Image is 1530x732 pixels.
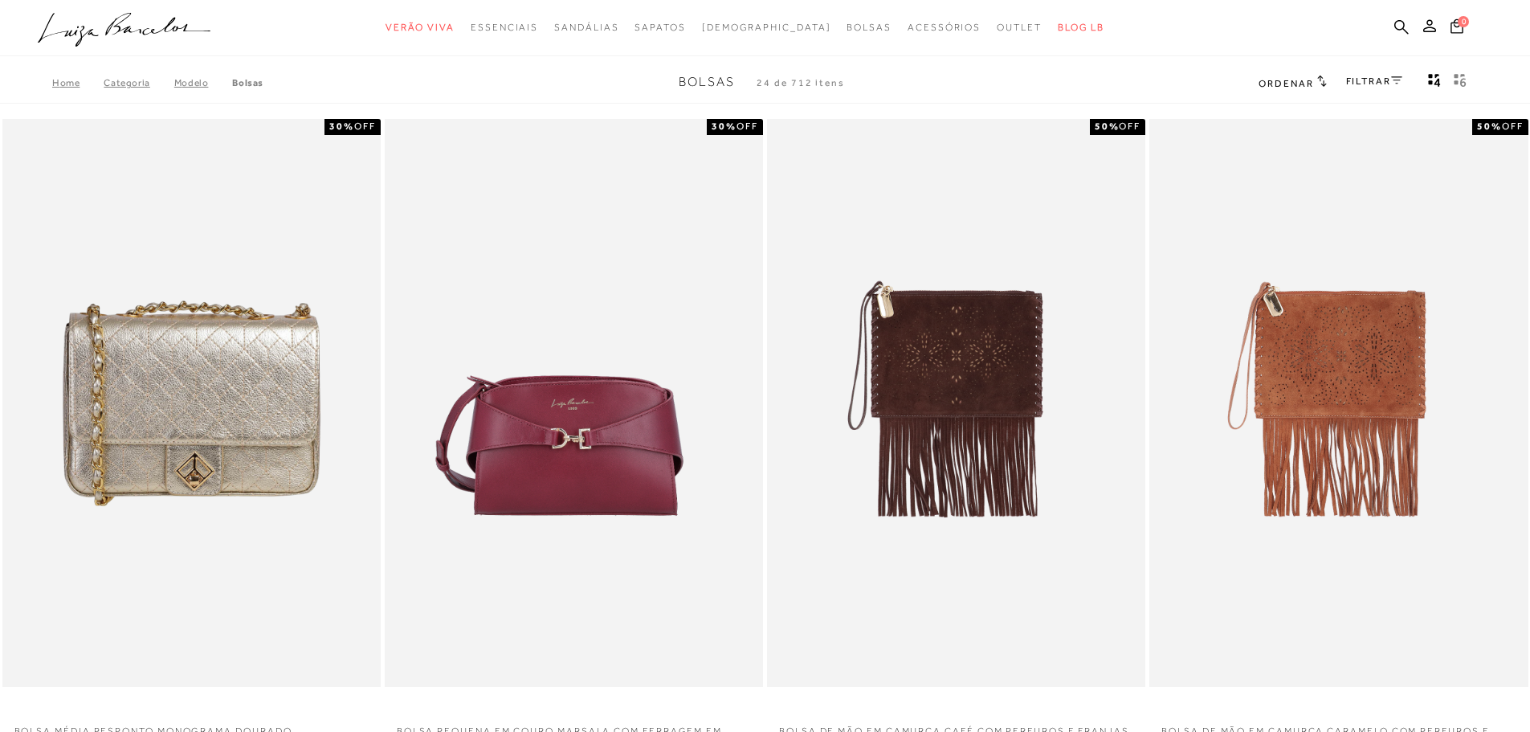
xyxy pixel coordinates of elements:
a: Bolsas [232,77,263,88]
span: 24 de 712 itens [757,77,845,88]
span: Sandálias [554,22,618,33]
a: categoryNavScreenReaderText [847,13,891,43]
button: gridText6Desc [1449,72,1471,93]
a: BOLSA DE MÃO EM CAMURÇA CARAMELO COM PERFUROS E FRANJAS BOLSA DE MÃO EM CAMURÇA CARAMELO COM PERF... [1151,121,1526,685]
strong: 50% [1477,121,1502,132]
span: Outlet [997,22,1042,33]
span: OFF [1119,121,1140,132]
span: Acessórios [908,22,981,33]
span: Essenciais [471,22,538,33]
a: categoryNavScreenReaderText [386,13,455,43]
span: BLOG LB [1058,22,1104,33]
a: BOLSA DE MÃO EM CAMURÇA CAFÉ COM PERFUROS E FRANJAS BOLSA DE MÃO EM CAMURÇA CAFÉ COM PERFUROS E F... [769,121,1144,685]
img: BOLSA DE MÃO EM CAMURÇA CAFÉ COM PERFUROS E FRANJAS [769,121,1144,685]
strong: 30% [329,121,354,132]
span: [DEMOGRAPHIC_DATA] [702,22,831,33]
a: Modelo [174,77,233,88]
a: noSubCategoriesText [702,13,831,43]
a: FILTRAR [1346,76,1402,87]
a: categoryNavScreenReaderText [908,13,981,43]
strong: 50% [1095,121,1120,132]
span: Ordenar [1259,78,1313,89]
a: categoryNavScreenReaderText [634,13,685,43]
span: Bolsas [679,75,735,89]
span: 0 [1458,16,1469,27]
a: BOLSA PEQUENA EM COURO MARSALA COM FERRAGEM EM GANCHO BOLSA PEQUENA EM COURO MARSALA COM FERRAGEM... [386,121,761,685]
a: categoryNavScreenReaderText [997,13,1042,43]
a: Bolsa média pesponto monograma dourado Bolsa média pesponto monograma dourado [4,121,379,685]
span: OFF [354,121,376,132]
span: Verão Viva [386,22,455,33]
img: Bolsa média pesponto monograma dourado [4,121,379,685]
a: categoryNavScreenReaderText [554,13,618,43]
span: OFF [1502,121,1524,132]
a: BLOG LB [1058,13,1104,43]
button: Mostrar 4 produtos por linha [1423,72,1446,93]
span: Bolsas [847,22,891,33]
span: OFF [736,121,758,132]
button: 0 [1446,18,1468,39]
a: Home [52,77,104,88]
img: BOLSA PEQUENA EM COURO MARSALA COM FERRAGEM EM GANCHO [386,121,761,685]
span: Sapatos [634,22,685,33]
a: Categoria [104,77,173,88]
strong: 30% [712,121,736,132]
a: categoryNavScreenReaderText [471,13,538,43]
img: BOLSA DE MÃO EM CAMURÇA CARAMELO COM PERFUROS E FRANJAS [1151,121,1526,685]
